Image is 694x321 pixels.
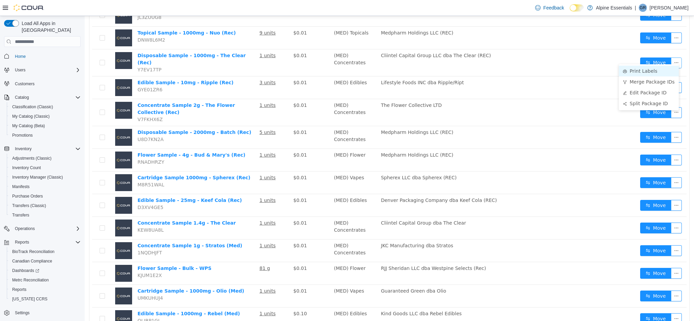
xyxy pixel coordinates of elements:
button: My Catalog (Beta) [7,121,83,131]
td: (MED) Edibles [247,61,294,83]
span: $0.01 [209,37,222,42]
i: icon: printer [538,53,542,58]
span: Lifestyle Foods INC dba Ripple/Ript [296,64,379,69]
input: Dark Mode [570,4,584,12]
u: 1 units [175,182,191,187]
td: (MED) Topicals [247,11,294,33]
span: Home [12,52,81,60]
u: 1 units [175,227,191,232]
span: [US_STATE] CCRS [12,296,47,302]
a: Dashboards [9,267,42,275]
button: Reports [1,237,83,247]
span: Reports [12,238,81,246]
a: Edible Sample - 10mg - Ripple (Rec) [53,64,149,69]
a: Disposable Sample - 2000mg - Batch (Rec) [53,114,167,119]
span: Settings [15,310,29,316]
span: Inventory [12,145,81,153]
a: [US_STATE] CCRS [9,295,50,303]
button: icon: swapMove [555,275,587,285]
span: Inventory Manager (Classic) [12,175,63,180]
i: icon: edit [538,75,542,79]
span: Manifests [12,184,29,189]
button: Inventory [1,144,83,154]
img: Edible Sample - 10mg - Ripple (Rec) placeholder [30,63,47,80]
button: icon: ellipsis [586,297,597,308]
span: GYE01ZR6 [53,71,78,76]
button: icon: ellipsis [586,184,597,195]
span: Users [15,67,25,73]
a: Dashboards [7,266,83,275]
span: $0.01 [209,250,222,255]
span: My Catalog (Beta) [9,122,81,130]
button: BioTrack Reconciliation [7,247,83,256]
button: Metrc Reconciliation [7,275,83,285]
img: Flower Sample - Bulk - WPS placeholder [30,249,47,266]
u: 1 units [175,136,191,142]
span: RJJ Sheridan LLC dba Westpine Selects (Rec) [296,250,401,255]
button: icon: swapMove [555,297,587,308]
u: 1 units [175,37,191,42]
button: icon: swapMove [555,17,587,27]
button: icon: swapMove [555,252,587,263]
a: Reports [9,285,29,294]
span: Canadian Compliance [12,258,52,264]
img: Cartridge Sample - 1000mg - Olio (Med) placeholder [30,272,47,289]
img: Concentrate Sample 2g - The Flower Collective (Rec) placeholder [30,86,47,103]
a: BioTrack Reconciliation [9,248,57,256]
a: Canadian Compliance [9,257,55,265]
span: Promotions [9,131,81,139]
li: Split Package ID [534,82,594,93]
li: Merge Package IDs [534,61,594,71]
span: Reports [9,285,81,294]
img: Edible Sample - 25mg - Keef Cola (Rec) placeholder [30,181,47,198]
td: (MED) Vapes [247,156,294,178]
a: Metrc Reconciliation [9,276,51,284]
img: Concentrate Sample 1g - Stratos (Med) placeholder [30,226,47,243]
span: Inventory Count [12,165,41,170]
u: 5 units [175,114,191,119]
button: Home [1,51,83,61]
a: Manifests [9,183,32,191]
span: $0.01 [209,159,222,164]
button: icon: swapMove [555,42,587,52]
button: Customers [1,79,83,89]
span: My Catalog (Classic) [12,114,50,119]
a: Cartridge Sample 1000mg - Spherex (Rec) [53,159,166,164]
a: Disposable Sample - 1000mg - The Clear (Rec) [53,37,161,49]
span: RNADHRZY [53,143,80,149]
span: Medpharm Holdings LLC (REC) [296,114,369,119]
img: Concentrate Sample 1.4g - The Clear placeholder [30,204,47,221]
span: My Catalog (Beta) [12,123,45,129]
p: [PERSON_NAME] [650,4,689,12]
span: M8R51WAL [53,166,80,171]
button: Operations [1,224,83,233]
a: Customers [12,80,37,88]
i: icon: fork [538,64,542,68]
span: My Catalog (Classic) [9,112,81,120]
span: Spherex LLC dba Spherex (REC) [296,159,372,164]
td: (MED) Concentrates [247,110,294,133]
p: | [635,4,636,12]
a: Home [12,52,28,61]
span: $0.01 [209,14,222,20]
button: Transfers (Classic) [7,201,83,210]
button: Inventory [12,145,34,153]
span: Cliintel Capital Group dba The Clear [296,204,381,210]
span: Y7EV17TP [53,51,77,56]
span: $0.01 [209,272,222,278]
button: [US_STATE] CCRS [7,294,83,304]
span: Medpharm Holdings LLC (REC) [296,14,369,20]
span: $0.01 [209,114,222,119]
td: (MED) Edibles [247,292,294,314]
button: icon: swapMove [555,207,587,217]
button: icon: swapMove [555,116,587,127]
span: BioTrack Reconciliation [12,249,55,254]
span: Catalog [12,93,81,101]
span: Promotions [12,133,33,138]
span: Reports [15,239,29,245]
img: Disposable Sample - 1000mg - The Clear (Rec) placeholder [30,36,47,53]
button: Inventory Count [7,163,83,173]
span: $0.01 [209,227,222,232]
span: Inventory [15,146,31,152]
a: Settings [12,309,32,317]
